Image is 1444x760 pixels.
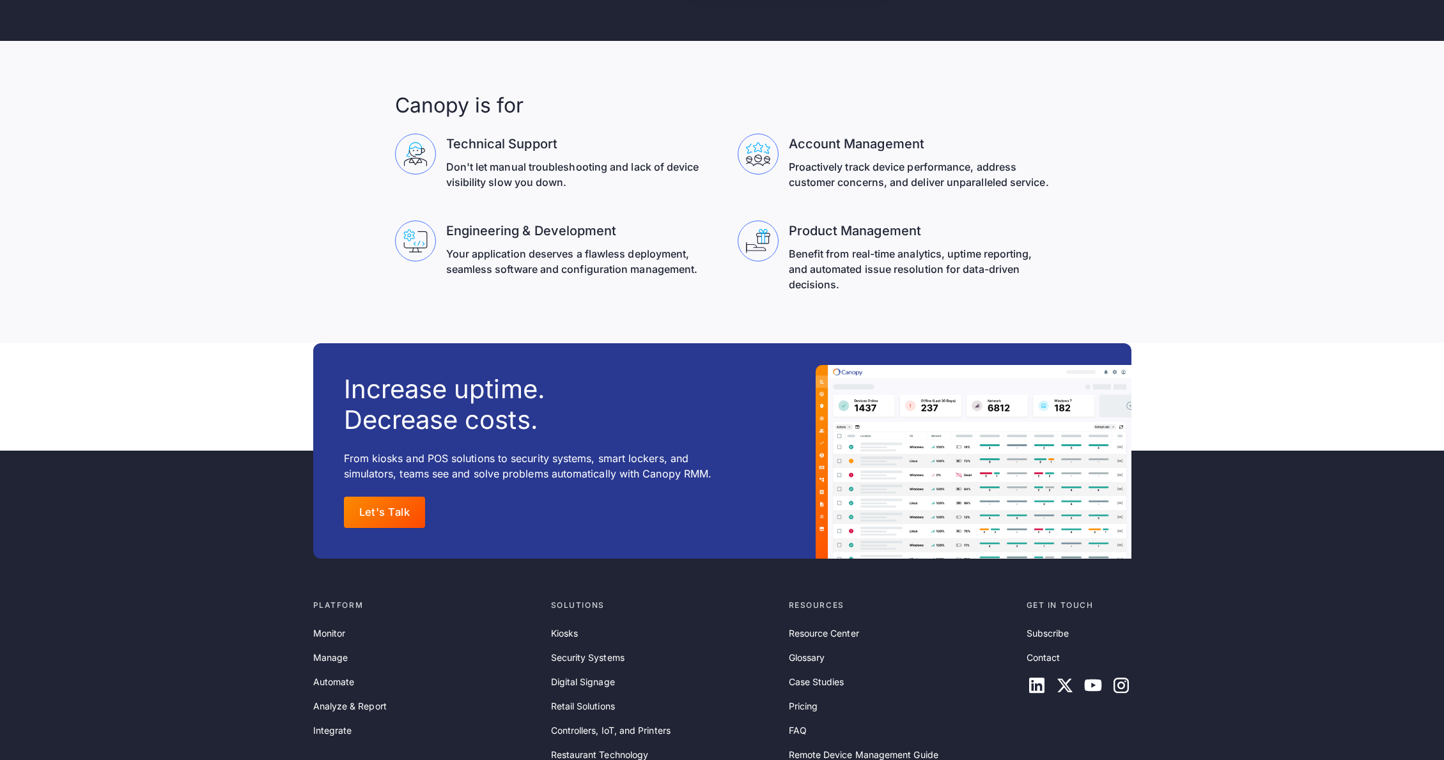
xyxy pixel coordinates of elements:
p: Proactively track device performance, address customer concerns, and deliver unparalleled service. [789,159,1050,190]
a: Automate [313,675,355,689]
h3: Technical Support [446,134,707,154]
a: Security Systems [551,651,625,665]
a: Let's Talk [344,497,426,528]
h3: Canopy is for [395,92,524,119]
div: Get in touch [1027,600,1131,611]
a: Case Studies [789,675,844,689]
div: Solutions [551,600,779,611]
img: Canopy Supports Account management Teams [746,142,770,166]
img: Canopy Support Technology Support Teams [403,142,428,166]
a: Manage [313,651,348,665]
h3: Engineering & Development [446,221,707,241]
img: A Canopy dashboard example [816,365,1131,559]
a: Subscribe [1027,626,1069,640]
a: Retail Solutions [551,699,615,713]
h3: Increase uptime. Decrease costs. [344,374,545,435]
a: Digital Signage [551,675,615,689]
a: Controllers, IoT, and Printers [551,724,671,738]
a: Kiosks [551,626,578,640]
p: Your application deserves a flawless deployment, seamless software and configuration management. [446,246,707,277]
a: FAQ [789,724,807,738]
h3: Product Management [789,221,1050,241]
a: Glossary [789,651,825,665]
a: Monitor [313,626,346,640]
a: Pricing [789,699,818,713]
a: Contact [1027,651,1060,665]
h3: Account Management [789,134,1050,154]
a: Integrate [313,724,352,738]
div: Resources [789,600,1016,611]
img: Canopy Supports Product Management Teams [746,229,770,253]
p: Don't let manual troubleshooting and lack of device visibility slow you down. [446,159,707,190]
a: Analyze & Report [313,699,387,713]
div: Platform [313,600,541,611]
a: Resource Center [789,626,859,640]
p: From kiosks and POS solutions to security systems, smart lockers, and simulators, teams see and s... [344,451,737,481]
img: Canopy supports engineering and development teams [403,229,428,253]
p: Benefit from real-time analytics, uptime reporting, and automated issue resolution for data-drive... [789,246,1050,292]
